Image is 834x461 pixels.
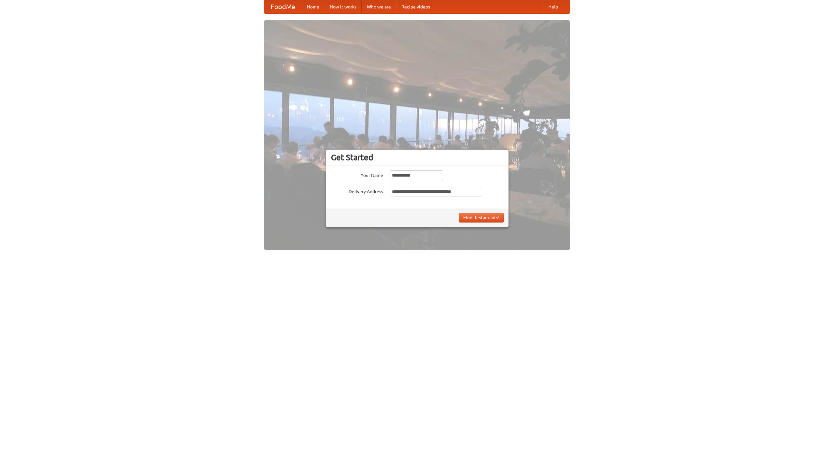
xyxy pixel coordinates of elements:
a: FoodMe [264,0,302,13]
label: Your Name [331,170,383,179]
a: Who we are [362,0,396,13]
a: Home [302,0,324,13]
a: Recipe videos [396,0,435,13]
a: How it works [324,0,362,13]
h3: Get Started [331,152,504,162]
button: Find Restaurants! [459,213,504,223]
label: Delivery Address [331,187,383,195]
a: Help [543,0,563,13]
